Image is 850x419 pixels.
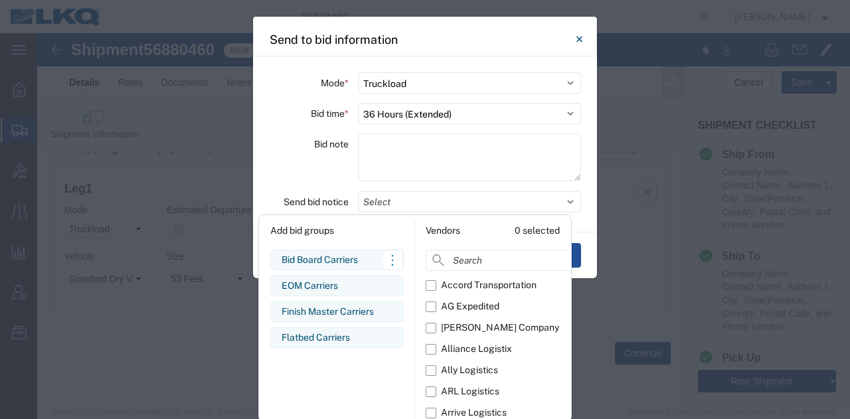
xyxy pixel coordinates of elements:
[566,26,592,52] button: Close
[282,253,392,267] div: Bid Board Carriers
[311,103,349,124] label: Bid time
[270,31,398,48] h4: Send to bid information
[314,133,349,155] label: Bid note
[358,191,581,212] button: Select
[515,224,560,238] div: 0 selected
[284,191,349,212] label: Send bid notice
[426,224,460,238] div: Vendors
[270,220,404,242] div: Add bid groups
[426,250,630,271] input: Search
[321,72,349,94] label: Mode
